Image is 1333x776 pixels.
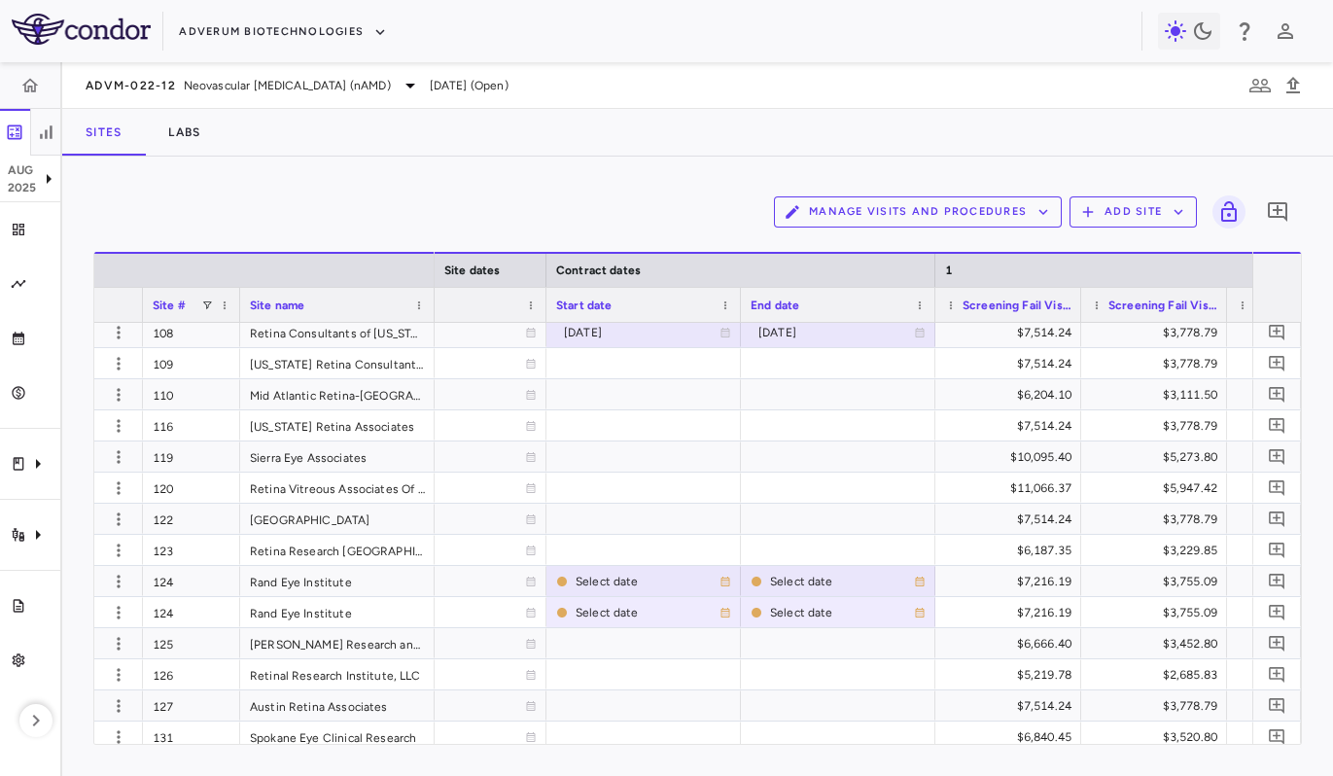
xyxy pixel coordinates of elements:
svg: Add comment [1266,200,1289,224]
svg: Add comment [1268,323,1286,341]
div: Rand Eye Institute [240,566,435,596]
span: There are either missing or overlapping dates to this site contract. [556,598,731,626]
svg: Add comment [1268,478,1286,497]
svg: Add comment [1268,634,1286,653]
button: Add comment [1264,661,1290,688]
div: $3,778.79 [1099,348,1217,379]
button: Add comment [1264,692,1290,719]
span: There are either missing or overlapping dates to this site contract. [751,598,926,626]
span: Screening Fail Visit 2 [1108,299,1217,312]
button: Add Site [1070,196,1197,228]
button: Manage Visits and Procedures [774,196,1062,228]
span: End date [751,299,799,312]
div: 122 [143,504,240,534]
button: Add comment [1264,319,1290,345]
div: 109 [143,348,240,378]
div: 126 [143,659,240,689]
div: [PERSON_NAME] Research and Development Center [240,628,435,658]
span: Screening Fail Visit 1 [963,299,1071,312]
span: Site # [153,299,186,312]
svg: Add comment [1268,541,1286,559]
div: $3,778.79 [1099,504,1217,535]
svg: Add comment [1268,696,1286,715]
div: $2,685.83 [1099,659,1217,690]
div: $11,066.37 [953,473,1071,504]
div: $6,187.35 [953,535,1071,566]
button: Add comment [1264,723,1290,750]
button: Add comment [1264,630,1290,656]
div: 123 [143,535,240,565]
span: Site dates [444,264,501,277]
div: 124 [143,597,240,627]
div: $7,514.24 [953,410,1071,441]
div: Retina Consultants of [US_STATE]-[GEOGRAPHIC_DATA] [240,317,435,347]
span: There are either missing or overlapping dates to this site contract. [556,567,731,595]
div: $7,216.19 [953,566,1071,597]
svg: Add comment [1268,385,1286,404]
button: Add comment [1264,381,1290,407]
svg: Add comment [1268,665,1286,684]
button: Sites [62,109,145,156]
div: Select date [576,597,719,628]
div: 110 [143,379,240,409]
svg: Add comment [1268,416,1286,435]
div: $3,755.09 [1099,597,1217,628]
div: 116 [143,410,240,441]
span: Start date [556,299,613,312]
div: $7,514.24 [953,690,1071,722]
img: logo-full-SnFGN8VE.png [12,14,151,45]
div: $3,778.79 [1099,410,1217,441]
div: $3,778.79 [1099,317,1217,348]
div: $7,514.24 [953,504,1071,535]
div: [US_STATE] Retina Associates [240,410,435,441]
span: There are either missing or overlapping dates to this site contract. [751,567,926,595]
button: Add comment [1264,350,1290,376]
svg: Add comment [1268,727,1286,746]
div: 120 [143,473,240,503]
svg: Add comment [1268,447,1286,466]
div: Spokane Eye Clinical Research [240,722,435,752]
svg: Add comment [1268,510,1286,528]
div: 125 [143,628,240,658]
svg: Add comment [1268,603,1286,621]
div: $6,204.10 [953,379,1071,410]
div: $7,216.19 [953,597,1071,628]
div: $10,095.40 [953,441,1071,473]
span: Lock grid [1205,195,1245,229]
div: $5,947.42 [1099,473,1217,504]
button: Add comment [1264,475,1290,501]
div: Select date [770,597,914,628]
div: $5,219.78 [953,659,1071,690]
div: Retinal Research Institute, LLC [240,659,435,689]
div: Sierra Eye Associates [240,441,435,472]
span: ADVM-022-12 [86,78,176,93]
div: $3,778.79 [1099,690,1217,722]
button: Add comment [1264,568,1290,594]
div: [GEOGRAPHIC_DATA] [240,504,435,534]
button: Add comment [1261,195,1294,229]
span: [DATE] (Open) [430,77,509,94]
div: $7,514.24 [953,348,1071,379]
div: Retina Research [GEOGRAPHIC_DATA][US_STATE] [240,535,435,565]
button: Adverum Biotechnologies [179,17,387,48]
button: Add comment [1264,412,1290,439]
button: Add comment [1264,506,1290,532]
span: 1 [945,264,953,277]
button: Add comment [1264,443,1290,470]
p: Aug [8,161,37,179]
div: Austin Retina Associates [240,690,435,721]
div: 119 [143,441,240,472]
div: $5,273.80 [1099,441,1217,473]
button: Add comment [1264,537,1290,563]
div: $3,755.09 [1099,566,1217,597]
button: Labs [145,109,224,156]
div: Mid Atlantic Retina-[GEOGRAPHIC_DATA] [240,379,435,409]
div: $3,229.85 [1099,535,1217,566]
div: $6,666.40 [953,628,1071,659]
p: 2025 [8,179,37,196]
span: Contract dates [556,264,641,277]
div: Select date [770,566,914,597]
div: [DATE] [564,317,719,348]
div: Retina Vitreous Associates Of [US_STATE]-[GEOGRAPHIC_DATA] [240,473,435,503]
div: $3,111.50 [1099,379,1217,410]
